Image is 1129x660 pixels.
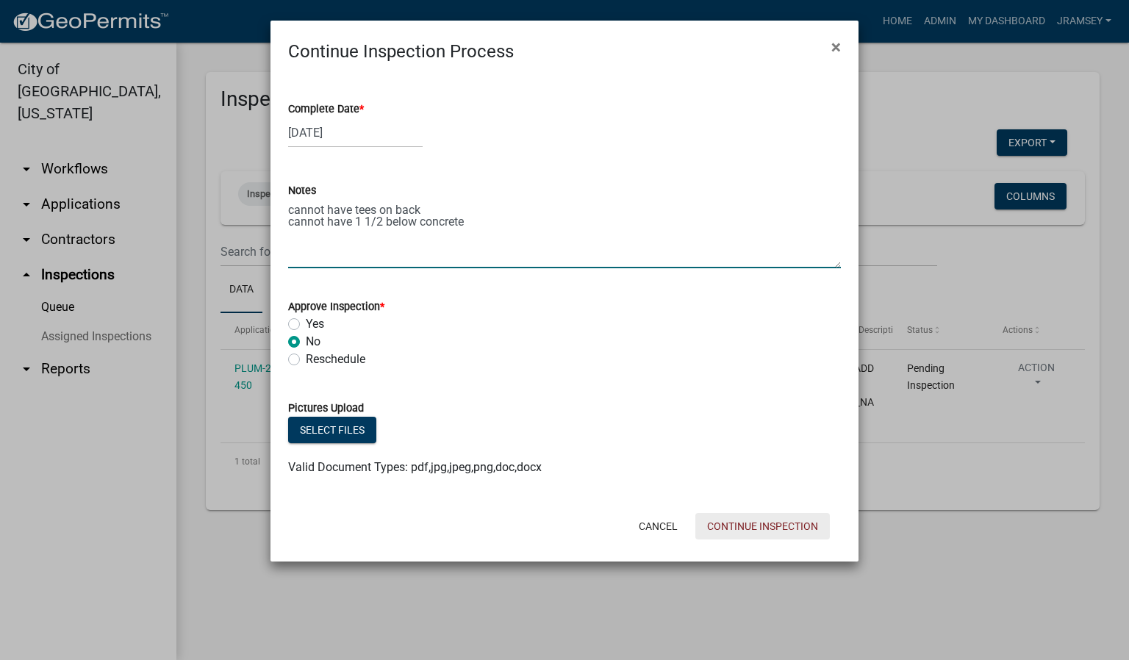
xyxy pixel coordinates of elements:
[306,351,365,368] label: Reschedule
[288,403,364,414] label: Pictures Upload
[288,460,542,474] span: Valid Document Types: pdf,jpg,jpeg,png,doc,docx
[306,333,320,351] label: No
[288,38,514,65] h4: Continue Inspection Process
[288,186,316,196] label: Notes
[820,26,853,68] button: Close
[831,37,841,57] span: ×
[288,118,423,148] input: mm/dd/yyyy
[288,104,364,115] label: Complete Date
[288,302,384,312] label: Approve Inspection
[627,513,689,539] button: Cancel
[695,513,830,539] button: Continue Inspection
[288,417,376,443] button: Select files
[306,315,324,333] label: Yes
